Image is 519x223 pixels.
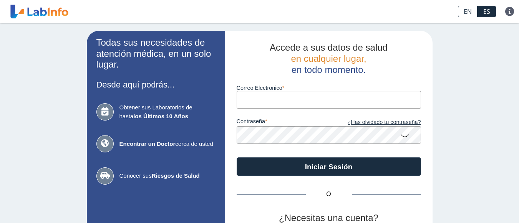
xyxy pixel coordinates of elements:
[478,6,496,17] a: ES
[96,37,216,70] h2: Todas sus necesidades de atención médica, en un solo lugar.
[270,42,388,53] span: Accede a sus datos de salud
[119,140,176,147] b: Encontrar un Doctor
[306,190,352,199] span: O
[329,118,421,127] a: ¿Has olvidado tu contraseña?
[133,113,188,119] b: los Últimos 10 Años
[96,80,216,89] h3: Desde aquí podrás...
[237,118,329,127] label: contraseña
[119,103,216,121] span: Obtener sus Laboratorios de hasta
[119,140,216,149] span: cerca de usted
[152,172,200,179] b: Riesgos de Salud
[291,53,366,64] span: en cualquier lugar,
[458,6,478,17] a: EN
[237,85,421,91] label: Correo Electronico
[292,64,366,75] span: en todo momento.
[119,172,216,180] span: Conocer sus
[237,157,421,176] button: Iniciar Sesión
